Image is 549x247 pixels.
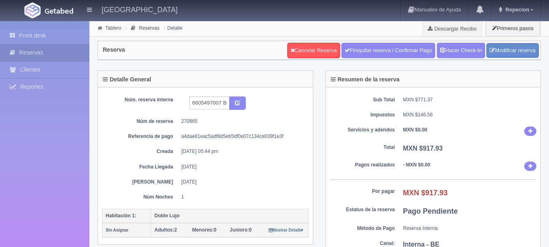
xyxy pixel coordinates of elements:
[330,144,395,151] dt: Total
[181,194,303,201] dd: 1
[106,213,136,219] b: Habitación 1:
[269,227,304,233] a: Mostrar Detalle
[108,96,173,103] dt: Núm. reserva interna
[403,225,537,232] dd: Reserva Interna
[108,118,173,125] dt: Núm de reserva
[106,228,128,232] small: Sin Asignar
[151,209,309,223] th: Doble Lujo
[486,20,540,36] button: Primeros pasos
[403,111,537,118] dd: MXN $146.56
[330,96,395,103] dt: Sub Total
[181,148,303,155] dd: [DATE] 05:44 pm
[102,4,178,14] h4: [GEOGRAPHIC_DATA]
[403,207,458,215] b: Pago Pendiente
[403,96,537,103] dd: MXN $771.37
[192,227,214,233] strong: Menores:
[330,127,395,133] dt: Servicios y adendos
[108,179,173,186] dt: [PERSON_NAME]
[403,127,427,133] b: MXN $0.00
[330,225,395,232] dt: Método de Pago
[330,206,395,213] dt: Estatus de la reserva
[230,227,252,233] span: 0
[486,43,539,58] a: Modificar reserva
[403,162,430,168] b: - MXN $0.00
[341,43,435,58] a: Finiquitar reserva / Confirmar Pago
[108,194,173,201] dt: Núm Noches
[45,8,73,14] img: Getabed
[154,227,174,233] strong: Adultos:
[108,164,173,170] dt: Fecha Llegada
[103,47,125,53] h4: Reserva
[162,24,184,32] li: Detalle
[403,145,443,152] b: MXN $917.93
[287,43,340,58] a: Cancelar Reserva
[330,111,395,118] dt: Impuestos
[181,118,303,125] dd: 270865
[181,179,303,186] dd: [DATE]
[24,2,41,18] img: Getabed
[103,77,151,83] h4: Detalle General
[330,188,395,195] dt: Por pagar
[108,148,173,155] dt: Creada
[192,227,217,233] span: 0
[331,77,400,83] h4: Resumen de la reserva
[330,162,395,168] dt: Pagos realizados
[503,7,529,13] span: Repecion
[437,43,485,58] a: Hacer Check-In
[269,228,304,232] small: Mostrar Detalle
[403,189,448,197] b: MXN $917.93
[139,25,160,31] a: Reservas
[181,133,303,140] dd: a4dae81eac5adf8d5eb5df0e07c134ce039f1e3f
[108,133,173,140] dt: Referencia de pago
[330,240,395,247] dt: Canal:
[423,20,481,37] a: Descargar Recibo
[181,164,303,170] dd: [DATE]
[154,227,177,233] span: 2
[105,25,121,31] a: Tablero
[230,227,249,233] strong: Juniors:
